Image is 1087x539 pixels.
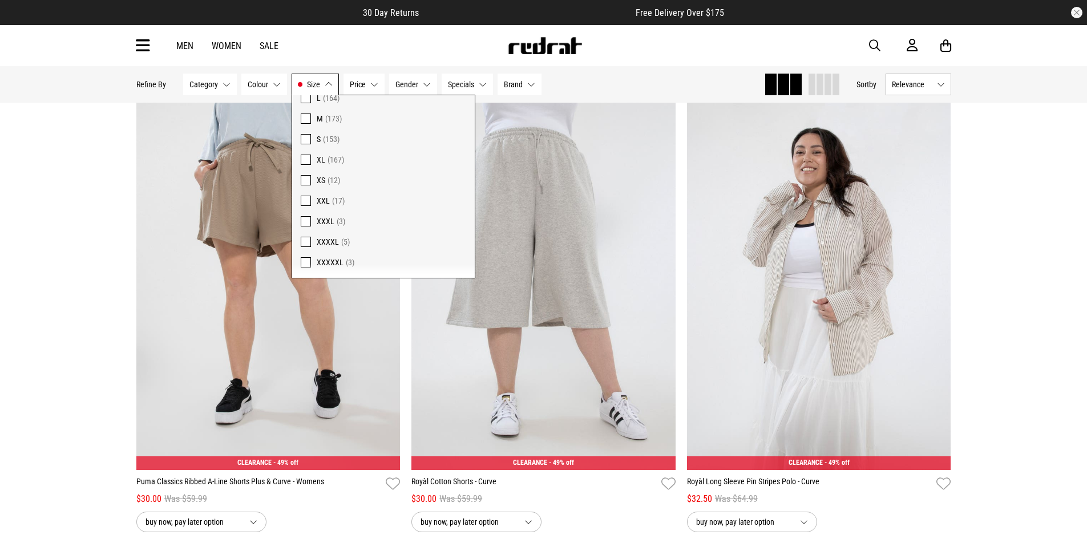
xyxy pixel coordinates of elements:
img: Redrat logo [507,37,583,54]
span: Category [189,80,218,89]
button: buy now, pay later option [136,512,266,532]
span: Brand [504,80,523,89]
span: (5) [341,237,350,246]
span: buy now, pay later option [421,515,515,529]
iframe: Customer reviews powered by Trustpilot [442,7,613,18]
span: Gender [395,80,418,89]
span: XXL [317,196,330,205]
span: (12) [328,176,340,185]
span: Was $64.99 [715,492,758,506]
span: XXXXXL [317,258,344,267]
span: $30.00 [411,492,437,506]
a: Royàl Cotton Shorts - Curve [411,476,657,492]
a: Puma Classics Ribbed A-Line Shorts Plus & Curve - Womens [136,476,382,492]
button: Relevance [886,74,951,95]
span: (167) [328,155,344,164]
span: - 49% off [549,459,574,467]
span: XXXXL [317,237,339,246]
a: Royàl Long Sleeve Pin Stripes Polo - Curve [687,476,932,492]
span: buy now, pay later option [146,515,240,529]
span: - 49% off [825,459,850,467]
span: $32.50 [687,492,712,506]
a: Women [212,40,241,51]
span: Colour [248,80,268,89]
button: Size [292,74,339,95]
button: buy now, pay later option [687,512,817,532]
button: Specials [442,74,493,95]
button: Sortby [856,78,876,91]
button: Colour [241,74,287,95]
span: (173) [325,114,342,123]
button: Open LiveChat chat widget [9,5,43,39]
button: Brand [498,74,542,95]
div: Size [292,95,475,278]
button: Gender [389,74,437,95]
span: M [317,114,323,123]
span: CLEARANCE [237,459,272,467]
span: (164) [323,94,340,103]
span: XL [317,155,325,164]
a: Sale [260,40,278,51]
span: 30 Day Returns [363,7,419,18]
span: buy now, pay later option [696,515,791,529]
span: (153) [323,135,340,144]
span: (3) [337,217,345,226]
img: Royàl Cotton Shorts - Curve in Grey [411,100,676,470]
span: Relevance [892,80,932,89]
span: - 49% off [273,459,298,467]
span: Specials [448,80,474,89]
span: XXXL [317,217,334,226]
span: CLEARANCE [789,459,823,467]
span: CLEARANCE [513,459,547,467]
span: (17) [332,196,345,205]
span: Was $59.99 [164,492,207,506]
span: (3) [346,258,354,267]
span: Free Delivery Over $175 [636,7,724,18]
span: XS [317,176,325,185]
span: Price [350,80,366,89]
span: Was $59.99 [439,492,482,506]
span: Size [307,80,320,89]
button: Price [344,74,385,95]
span: $30.00 [136,492,161,506]
a: Men [176,40,193,51]
button: Category [183,74,237,95]
span: S [317,135,321,144]
button: buy now, pay later option [411,512,542,532]
span: by [869,80,876,89]
span: L [317,94,321,103]
img: Royàl Long Sleeve Pin Stripes Polo - Curve in Brown [687,100,951,470]
p: Refine By [136,80,166,89]
img: Puma Classics Ribbed A-line Shorts Plus & Curve - Womens in Brown [136,100,401,470]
